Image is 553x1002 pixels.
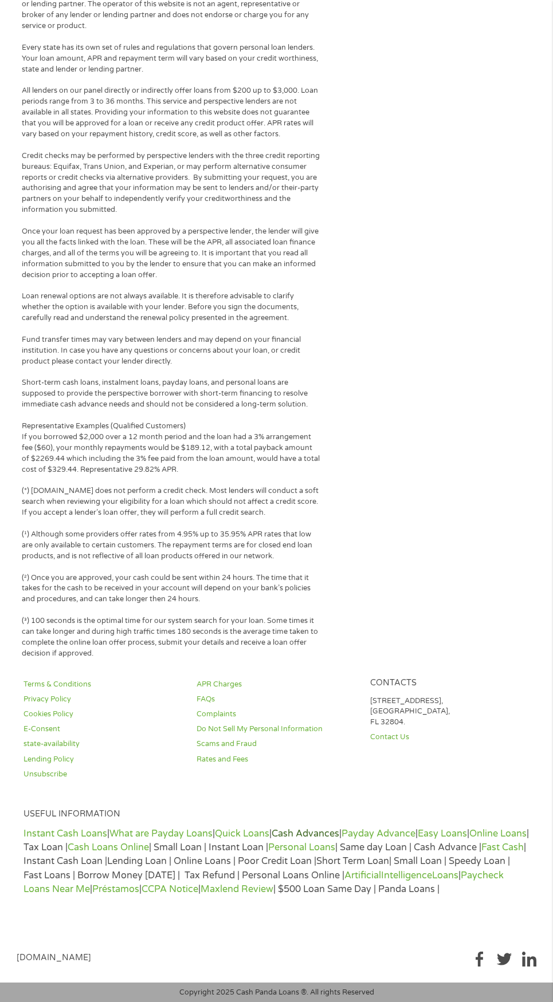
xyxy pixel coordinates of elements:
[268,842,335,853] a: Personal Loans
[197,709,356,720] a: Complaints
[344,870,381,881] a: Artificial
[22,151,320,215] p: Credit checks may be performed by perspective lenders with the three credit reporting bureaus: Eq...
[272,828,339,839] a: Cash Advances
[370,678,530,689] h4: Contacts
[22,377,320,410] p: Short-term cash loans, instalment loans, payday loans, and personal loans are supposed to provide...
[197,694,356,705] a: FAQs
[23,694,183,705] a: Privacy Policy
[22,573,320,605] p: (²) Once you are approved, your cash could be sent within 24 hours. The time that it takes for th...
[342,828,415,839] a: Payday Advance
[23,754,183,765] a: Lending Policy
[142,883,198,895] a: CCPA Notice
[22,85,320,139] p: All lenders on our panel directly or indirectly offer loans from $200 up to $3,000. Loan periods ...
[370,696,530,728] p: [STREET_ADDRESS], [GEOGRAPHIC_DATA], FL 32804.
[469,828,527,839] a: Online Loans
[23,739,183,749] a: state-availability
[197,754,356,765] a: Rates and Fees
[92,883,139,895] a: Préstamos
[22,291,320,324] p: Loan renewal options are not always available. It is therefore advisable to clarify whether the o...
[522,952,536,966] img: linkedin.svg
[17,952,91,966] div: [DOMAIN_NAME]
[22,421,320,475] p: Representative Examples (Qualified Customers) If you borrowed $2,000 over a 12 month period and t...
[370,732,530,743] a: Contact Us
[23,828,107,839] a: Instant Cash Loans
[197,679,356,690] a: APR Charges
[109,828,213,839] a: What are Payday Loans
[23,769,183,780] a: Unsubscribe
[22,42,320,75] p: Every state has its own set of rules and regulations that govern personal loan lenders. Your loan...
[23,709,183,720] a: Cookies Policy
[197,724,356,735] a: Do Not Sell My Personal Information
[22,226,320,280] p: Once your loan request has been approved by a perspective lender, the lender will give you all th...
[418,828,467,839] a: Easy Loans
[23,809,530,820] h4: Useful Information
[472,952,487,966] img: facebook.svg
[23,679,183,690] a: Terms & Conditions
[481,842,524,853] a: Fast Cash
[215,828,269,839] a: Quick Loans
[23,827,530,896] p: | | | | | | | Tax Loan | | Small Loan | Instant Loan | | Same day Loan | Cash Advance | | Instant...
[23,724,183,735] a: E-Consent
[201,883,273,895] a: Maxlend Review
[197,739,356,749] a: Scams and Fraud
[497,952,511,966] img: twitter.svg
[22,486,320,518] p: (*) [DOMAIN_NAME] does not perform a credit check. Most lenders will conduct a soft search when r...
[22,334,320,367] p: Fund transfer times may vary between lenders and may depend on your financial institution. In cas...
[381,870,432,881] a: Intelligence
[22,529,320,562] p: (¹) Although some providers offer rates from 4.95% up to 35.95% APR rates that low are only avail...
[22,616,320,659] p: (³) 100 seconds is the optimal time for our system search for your loan. Some times it can take l...
[432,870,458,881] a: Loans
[68,842,149,853] a: Cash Loans Online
